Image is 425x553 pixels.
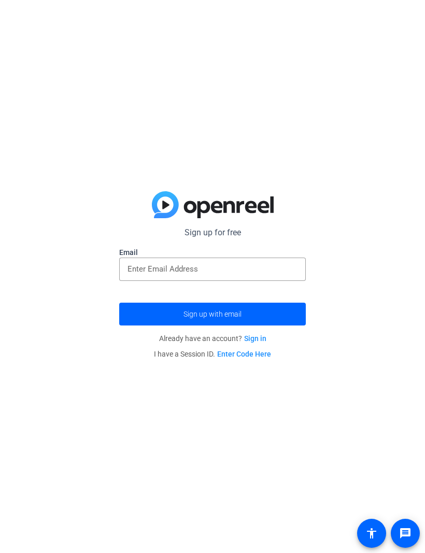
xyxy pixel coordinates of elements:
span: I have a Session ID. [154,350,271,358]
button: Sign up with email [119,303,306,325]
mat-icon: message [399,527,412,540]
input: Enter Email Address [127,263,297,275]
label: Email [119,247,306,258]
mat-icon: accessibility [365,527,378,540]
p: Sign up for free [119,226,306,239]
img: blue-gradient.svg [152,191,274,218]
a: Sign in [244,334,266,343]
span: Already have an account? [159,334,266,343]
a: Enter Code Here [217,350,271,358]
